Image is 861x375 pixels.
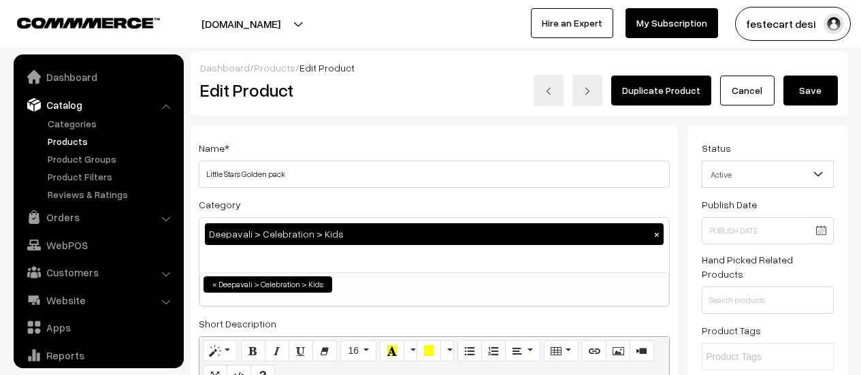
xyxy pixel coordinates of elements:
span: 16 [348,345,359,356]
a: Reports [17,343,179,368]
img: right-arrow.png [583,87,591,95]
button: Unordered list (CTRL+SHIFT+NUM7) [457,340,482,362]
label: Short Description [199,316,276,331]
button: Link (CTRL+K) [582,340,606,362]
a: Cancel [720,76,775,105]
a: Hire an Expert [531,8,613,38]
button: Bold (CTRL+B) [241,340,265,362]
button: Ordered list (CTRL+SHIFT+NUM8) [481,340,506,362]
button: Background Color [417,340,441,362]
a: Product Groups [44,152,179,166]
button: Underline (CTRL+U) [289,340,313,362]
button: More Color [404,340,417,362]
a: COMMMERCE [17,14,136,30]
span: Active [702,163,833,186]
button: Style [203,340,238,362]
button: Picture [606,340,630,362]
img: COMMMERCE [17,18,160,28]
button: Save [783,76,838,105]
span: × [212,278,217,291]
a: Product Filters [44,169,179,184]
button: Italic (CTRL+I) [265,340,289,362]
input: Publish Date [702,217,834,244]
a: Categories [44,116,179,131]
button: More Color [440,340,454,362]
input: Product Tags [706,350,825,364]
label: Product Tags [702,323,761,338]
button: Remove Font Style (CTRL+\) [312,340,337,362]
a: Products [254,62,295,74]
a: Catalog [17,93,179,117]
a: WebPOS [17,233,179,257]
div: Deepavali > Celebration > Kids [205,223,664,245]
span: Active [702,161,834,188]
div: / / [200,61,838,75]
button: Paragraph [505,340,540,362]
a: Apps [17,315,179,340]
button: Table [544,340,579,362]
input: Search products [702,287,834,314]
img: left-arrow.png [545,87,553,95]
li: Deepavali > Celebration > Kids [204,276,332,293]
label: Category [199,197,241,212]
input: Name [199,161,670,188]
a: Dashboard [200,62,250,74]
a: Customers [17,260,179,284]
a: Reviews & Ratings [44,187,179,201]
a: Website [17,288,179,312]
label: Name [199,141,229,155]
button: Video [630,340,654,362]
span: Edit Product [299,62,355,74]
button: × [651,228,663,240]
button: Font Size [340,340,376,362]
label: Publish Date [702,197,757,212]
a: Duplicate Product [611,76,711,105]
button: Recent Color [380,340,404,362]
a: Dashboard [17,65,179,89]
button: festecart desi [735,7,851,41]
a: My Subscription [626,8,718,38]
a: Products [44,134,179,148]
label: Hand Picked Related Products [702,252,834,281]
button: [DOMAIN_NAME] [154,7,328,41]
label: Status [702,141,731,155]
a: Orders [17,205,179,229]
h2: Edit Product [200,80,454,101]
img: user [824,14,844,34]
